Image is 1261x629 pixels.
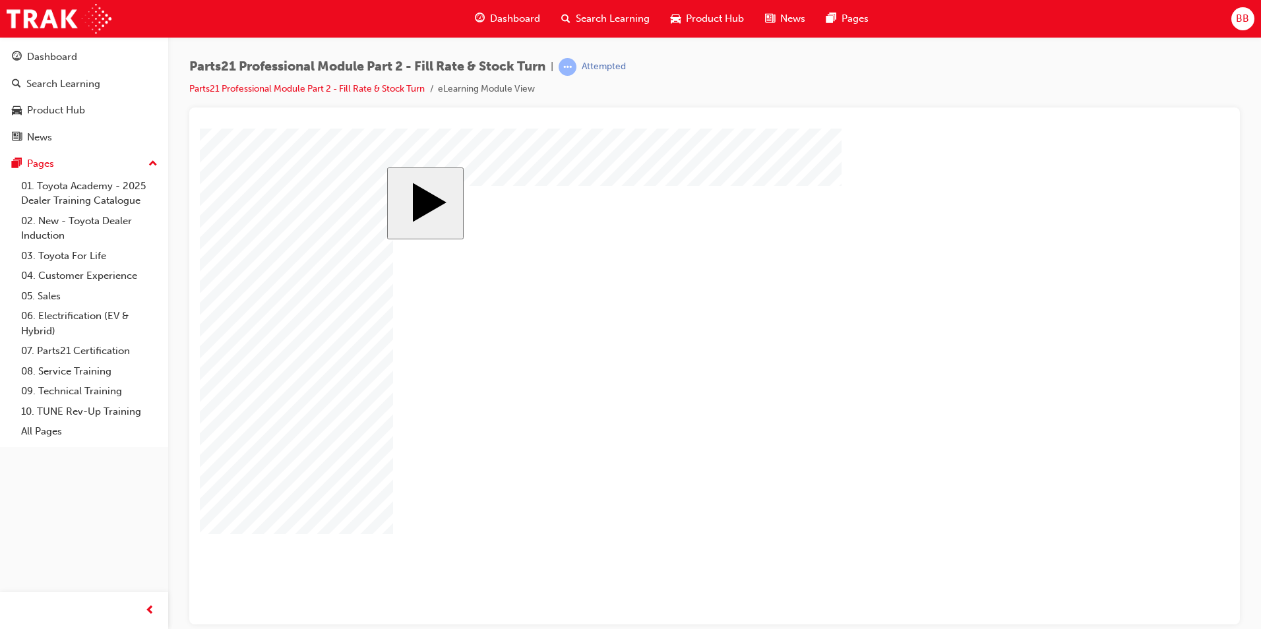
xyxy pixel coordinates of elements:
[12,51,22,63] span: guage-icon
[5,72,163,96] a: Search Learning
[5,152,163,176] button: Pages
[16,286,163,307] a: 05. Sales
[464,5,551,32] a: guage-iconDashboard
[189,59,545,75] span: Parts21 Professional Module Part 2 - Fill Rate & Stock Turn
[12,105,22,117] span: car-icon
[559,58,576,76] span: learningRecordVerb_ATTEMPT-icon
[475,11,485,27] span: guage-icon
[671,11,681,27] span: car-icon
[438,82,535,97] li: eLearning Module View
[816,5,879,32] a: pages-iconPages
[561,11,570,27] span: search-icon
[12,158,22,170] span: pages-icon
[189,83,425,94] a: Parts21 Professional Module Part 2 - Fill Rate & Stock Turn
[7,4,111,34] img: Trak
[5,42,163,152] button: DashboardSearch LearningProduct HubNews
[842,11,869,26] span: Pages
[12,132,22,144] span: news-icon
[780,11,805,26] span: News
[576,11,650,26] span: Search Learning
[765,11,775,27] span: news-icon
[16,402,163,422] a: 10. TUNE Rev-Up Training
[16,361,163,382] a: 08. Service Training
[148,156,158,173] span: up-icon
[16,211,163,246] a: 02. New - Toyota Dealer Induction
[145,603,155,619] span: prev-icon
[27,130,52,145] div: News
[1236,11,1249,26] span: BB
[187,39,264,111] button: Start
[16,421,163,442] a: All Pages
[16,306,163,341] a: 06. Electrification (EV & Hybrid)
[5,98,163,123] a: Product Hub
[551,5,660,32] a: search-iconSearch Learning
[660,5,754,32] a: car-iconProduct Hub
[1231,7,1254,30] button: BB
[16,266,163,286] a: 04. Customer Experience
[187,39,842,458] div: Parts 21 Cluster 2 Start Course
[826,11,836,27] span: pages-icon
[27,156,54,171] div: Pages
[16,176,163,211] a: 01. Toyota Academy - 2025 Dealer Training Catalogue
[5,125,163,150] a: News
[582,61,626,73] div: Attempted
[26,76,100,92] div: Search Learning
[27,103,85,118] div: Product Hub
[12,78,21,90] span: search-icon
[16,381,163,402] a: 09. Technical Training
[16,341,163,361] a: 07. Parts21 Certification
[490,11,540,26] span: Dashboard
[551,59,553,75] span: |
[686,11,744,26] span: Product Hub
[27,49,77,65] div: Dashboard
[16,246,163,266] a: 03. Toyota For Life
[754,5,816,32] a: news-iconNews
[5,45,163,69] a: Dashboard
